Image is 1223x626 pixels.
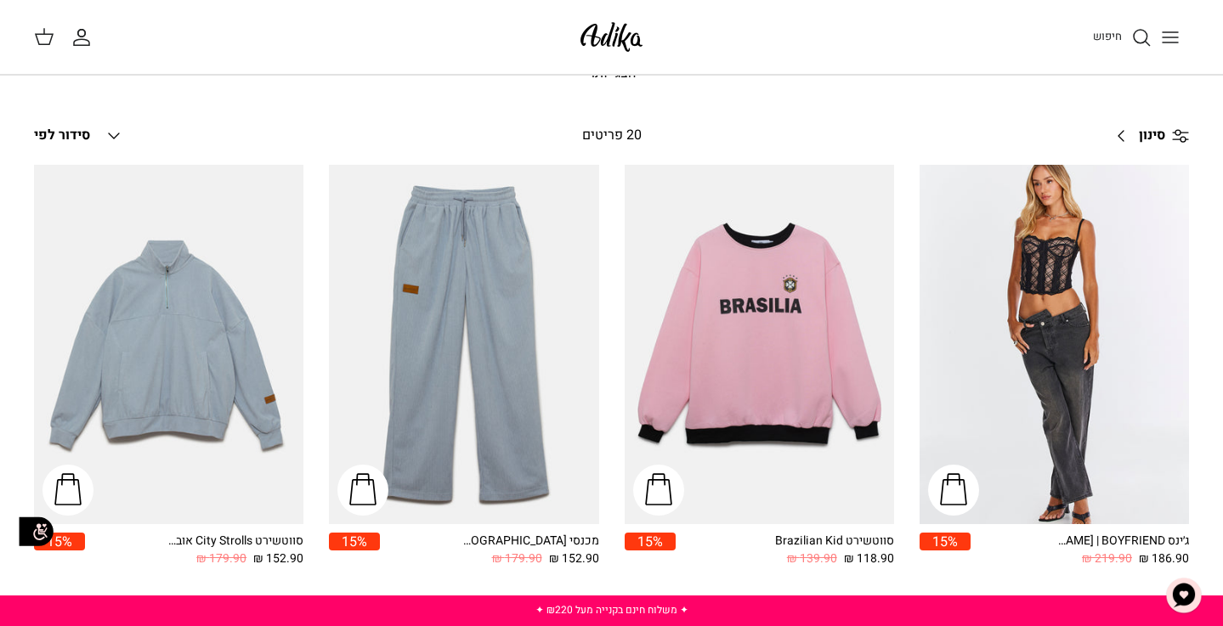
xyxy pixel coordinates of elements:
a: 15% [329,533,380,569]
span: 152.90 ₪ [253,550,303,568]
button: Toggle menu [1152,19,1189,56]
a: מכנסי טרנינג City strolls [329,165,598,524]
div: סווטשירט City Strolls אוברסייז [167,533,303,550]
span: 139.90 ₪ [787,550,837,568]
span: 179.90 ₪ [492,550,542,568]
a: סווטשירט Brazilian Kid [625,165,894,524]
a: סווטשירט City Strolls אוברסייז [34,165,303,524]
button: צ'אט [1158,570,1209,621]
a: מכנסי [GEOGRAPHIC_DATA] 152.90 ₪ 179.90 ₪ [380,533,598,569]
span: 15% [329,533,380,550]
button: סידור לפי [34,117,124,155]
span: 179.90 ₪ [196,550,246,568]
img: accessibility_icon02.svg [13,508,59,555]
a: חיפוש [1093,27,1152,48]
div: 20 פריטים [473,125,751,147]
div: מכנסי [GEOGRAPHIC_DATA] [463,533,599,550]
span: חיפוש [1093,28,1122,44]
span: סינון [1139,125,1165,147]
img: Adika IL [575,17,648,57]
div: סווטשירט Brazilian Kid [758,533,894,550]
a: סווטשירט City Strolls אוברסייז 152.90 ₪ 179.90 ₪ [85,533,303,569]
a: ג׳ינס All Or Nothing [PERSON_NAME] | BOYFRIEND 186.90 ₪ 219.90 ₪ [971,533,1189,569]
a: סווטשירט Brazilian Kid 118.90 ₪ 139.90 ₪ [676,533,894,569]
span: 152.90 ₪ [549,550,599,568]
a: 15% [625,533,676,569]
span: 15% [920,533,971,550]
a: סינון [1105,116,1189,156]
a: ג׳ינס All Or Nothing קריס-קרוס | BOYFRIEND [920,165,1189,524]
a: 15% [920,533,971,569]
div: ג׳ינס All Or Nothing [PERSON_NAME] | BOYFRIEND [1053,533,1189,550]
span: סידור לפי [34,125,90,145]
span: 15% [625,533,676,550]
span: 219.90 ₪ [1082,550,1132,568]
span: 186.90 ₪ [1139,550,1189,568]
a: החשבון שלי [71,27,99,48]
span: 118.90 ₪ [844,550,894,568]
a: ✦ משלוח חינם בקנייה מעל ₪220 ✦ [535,602,688,618]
